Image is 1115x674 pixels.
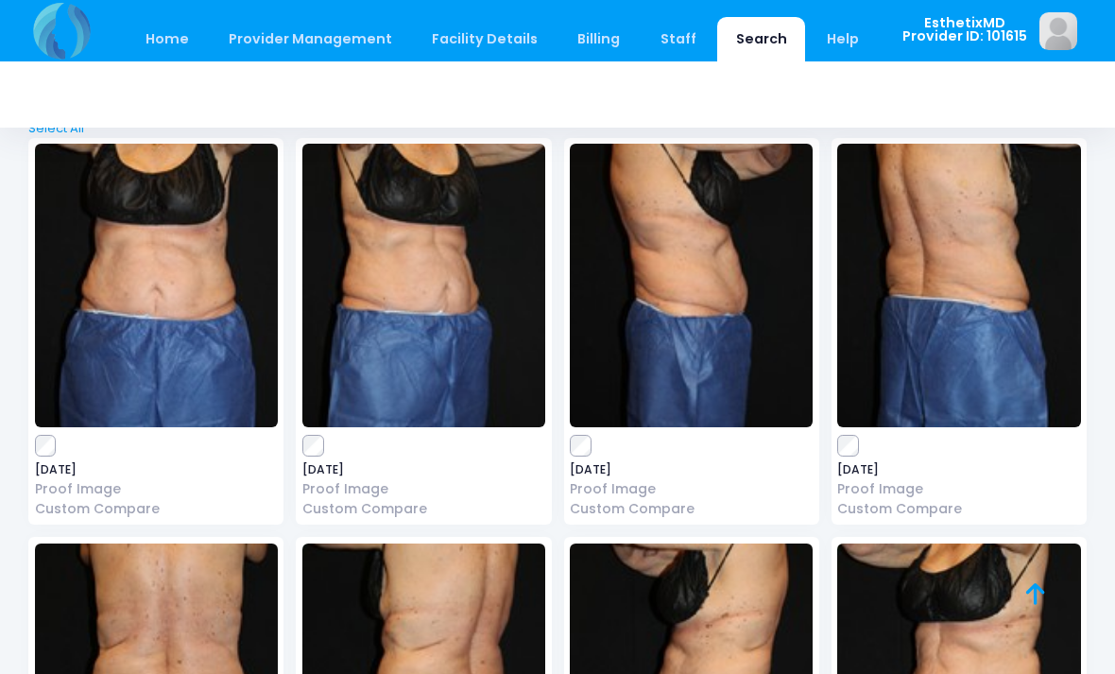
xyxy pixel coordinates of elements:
[570,499,813,519] a: Custom Compare
[902,16,1027,43] span: EsthetixMD Provider ID: 101615
[35,464,278,475] span: [DATE]
[837,479,1080,499] a: Proof Image
[302,499,545,519] a: Custom Compare
[570,144,813,427] img: image
[302,479,545,499] a: Proof Image
[23,119,1093,138] a: Select All
[302,144,545,427] img: image
[210,17,410,61] a: Provider Management
[302,464,545,475] span: [DATE]
[35,144,278,427] img: image
[35,499,278,519] a: Custom Compare
[809,17,878,61] a: Help
[717,17,805,61] a: Search
[570,479,813,499] a: Proof Image
[642,17,714,61] a: Staff
[837,499,1080,519] a: Custom Compare
[837,144,1080,427] img: image
[414,17,557,61] a: Facility Details
[1039,12,1077,50] img: image
[570,464,813,475] span: [DATE]
[837,464,1080,475] span: [DATE]
[559,17,639,61] a: Billing
[127,17,207,61] a: Home
[35,479,278,499] a: Proof Image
